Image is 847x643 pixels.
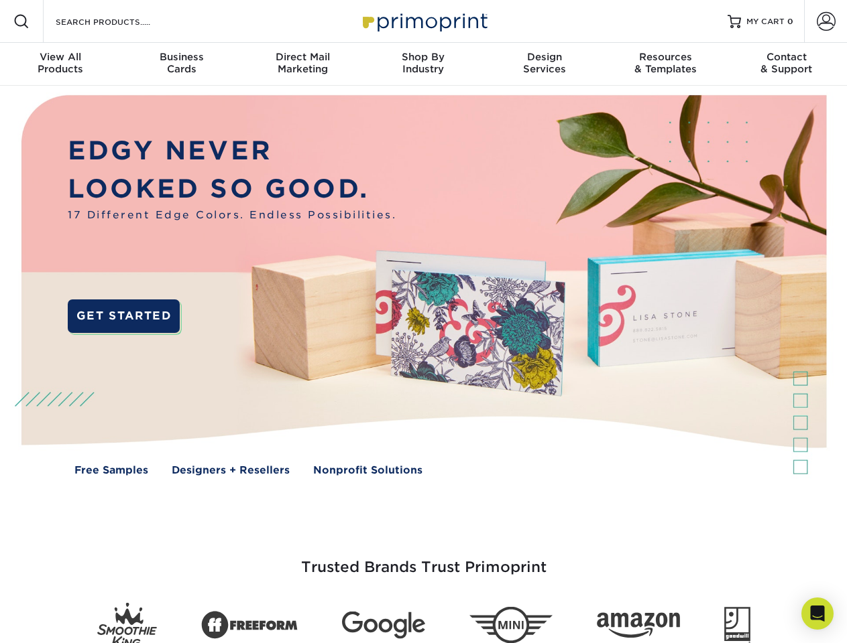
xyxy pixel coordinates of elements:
div: Open Intercom Messenger [801,597,834,630]
a: BusinessCards [121,43,241,86]
p: EDGY NEVER [68,132,396,170]
input: SEARCH PRODUCTS..... [54,13,185,29]
div: & Templates [605,51,726,75]
a: Nonprofit Solutions [313,463,422,478]
a: Resources& Templates [605,43,726,86]
div: Services [484,51,605,75]
span: 17 Different Edge Colors. Endless Possibilities. [68,208,396,223]
a: Free Samples [74,463,148,478]
a: DesignServices [484,43,605,86]
span: Business [121,51,241,63]
a: Direct MailMarketing [242,43,363,86]
div: & Support [726,51,847,75]
span: MY CART [746,16,785,27]
span: Resources [605,51,726,63]
a: Designers + Resellers [172,463,290,478]
a: Contact& Support [726,43,847,86]
div: Marketing [242,51,363,75]
a: GET STARTED [68,299,180,333]
div: Cards [121,51,241,75]
a: Shop ByIndustry [363,43,484,86]
div: Industry [363,51,484,75]
h3: Trusted Brands Trust Primoprint [32,526,816,592]
span: 0 [787,17,793,26]
img: Goodwill [724,607,750,643]
iframe: Google Customer Reviews [3,602,114,638]
p: LOOKED SO GOOD. [68,170,396,208]
span: Design [484,51,605,63]
span: Shop By [363,51,484,63]
img: Primoprint [357,7,491,35]
span: Direct Mail [242,51,363,63]
img: Amazon [597,613,680,638]
img: Google [342,612,425,639]
span: Contact [726,51,847,63]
